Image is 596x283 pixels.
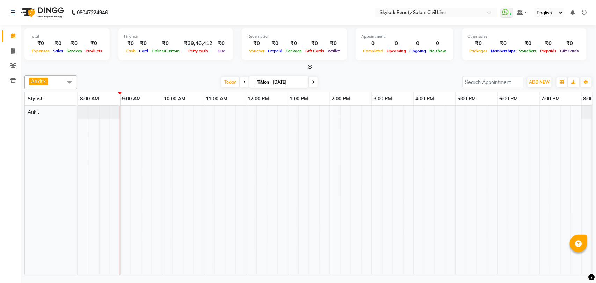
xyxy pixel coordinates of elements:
[518,49,539,54] span: Vouchers
[468,40,489,48] div: ₹0
[529,79,550,85] span: ADD NEW
[428,40,448,48] div: 0
[221,77,239,87] span: Today
[361,40,385,48] div: 0
[255,79,271,85] span: Mon
[31,78,43,84] span: Ankit
[462,77,523,87] input: Search Appointment
[271,77,306,87] input: 2025-09-01
[137,40,150,48] div: ₹0
[385,49,408,54] span: Upcoming
[247,49,266,54] span: Voucher
[489,40,518,48] div: ₹0
[468,49,489,54] span: Packages
[489,49,518,54] span: Memberships
[215,40,227,48] div: ₹0
[51,40,65,48] div: ₹0
[124,49,137,54] span: Cash
[428,49,448,54] span: No show
[414,94,436,104] a: 4:00 PM
[30,49,51,54] span: Expenses
[150,49,181,54] span: Online/Custom
[518,40,539,48] div: ₹0
[181,40,215,48] div: ₹39,46,412
[28,109,39,115] span: Ankit
[84,49,104,54] span: Products
[408,49,428,54] span: Ongoing
[284,40,304,48] div: ₹0
[137,49,150,54] span: Card
[266,49,284,54] span: Prepaid
[216,49,227,54] span: Due
[498,94,520,104] a: 6:00 PM
[51,49,65,54] span: Sales
[361,49,385,54] span: Completed
[43,78,46,84] a: x
[78,94,101,104] a: 8:00 AM
[121,94,143,104] a: 9:00 AM
[326,40,341,48] div: ₹0
[84,40,104,48] div: ₹0
[304,40,326,48] div: ₹0
[247,40,266,48] div: ₹0
[266,40,284,48] div: ₹0
[65,40,84,48] div: ₹0
[559,49,581,54] span: Gift Cards
[330,94,352,104] a: 2:00 PM
[124,40,137,48] div: ₹0
[28,95,42,102] span: Stylist
[77,3,108,22] b: 08047224946
[559,40,581,48] div: ₹0
[468,34,581,40] div: Other sales
[539,40,559,48] div: ₹0
[361,34,448,40] div: Appointment
[284,49,304,54] span: Package
[30,40,51,48] div: ₹0
[304,49,326,54] span: Gift Cards
[246,94,271,104] a: 12:00 PM
[187,49,210,54] span: Petty cash
[18,3,66,22] img: logo
[539,49,559,54] span: Prepaids
[124,34,227,40] div: Finance
[247,34,341,40] div: Redemption
[528,77,552,87] button: ADD NEW
[65,49,84,54] span: Services
[408,40,428,48] div: 0
[288,94,310,104] a: 1:00 PM
[204,94,230,104] a: 11:00 AM
[326,49,341,54] span: Wallet
[372,94,394,104] a: 3:00 PM
[150,40,181,48] div: ₹0
[30,34,104,40] div: Total
[456,94,478,104] a: 5:00 PM
[540,94,562,104] a: 7:00 PM
[162,94,188,104] a: 10:00 AM
[385,40,408,48] div: 0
